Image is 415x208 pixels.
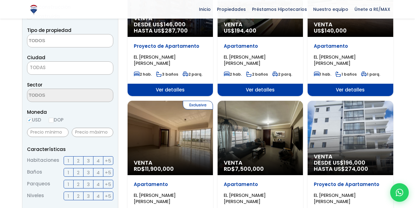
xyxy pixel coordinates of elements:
[314,166,387,172] span: HASTA US$
[224,54,266,66] span: EL [PERSON_NAME] [PERSON_NAME]
[235,27,256,34] span: 194,400
[310,5,351,14] span: Nuestro equipo
[134,28,207,34] span: HASTA US$
[30,64,46,71] span: TODAS
[314,43,387,49] p: Apartamento
[314,72,331,77] span: 1 hab.
[156,72,178,77] span: 3 baños
[325,27,347,34] span: 140,000
[336,72,357,77] span: 1 baños
[77,157,79,165] span: 2
[134,160,207,166] span: Venta
[49,118,54,123] input: DOP
[314,153,387,160] span: Venta
[97,169,100,176] span: 4
[314,192,356,205] span: EL [PERSON_NAME] [PERSON_NAME]
[87,157,90,165] span: 3
[87,180,90,188] span: 3
[27,156,59,165] span: Habitaciones
[235,165,264,173] span: 7,500,000
[351,5,393,14] span: Únete a RE/MAX
[27,82,43,88] span: Sector
[183,101,213,109] span: Exclusiva
[224,72,242,77] span: 2 hab.
[134,181,207,188] p: Apartamento
[246,72,268,77] span: 2 baños
[345,165,368,173] span: 274,000
[68,157,69,165] span: 1
[27,34,88,48] textarea: Search
[196,5,214,14] span: Inicio
[134,21,207,34] span: DESDE US$
[27,54,45,61] span: Ciudad
[49,116,64,124] label: DOP
[27,116,41,124] label: USD
[183,72,202,77] span: 2 parq.
[27,63,113,72] span: TODAS
[361,72,380,77] span: 1 parq.
[128,84,213,96] span: Ver detalles
[224,21,297,28] span: Venta
[27,168,42,177] span: Baños
[314,54,356,66] span: EL [PERSON_NAME] [PERSON_NAME]
[77,169,79,176] span: 2
[97,180,100,188] span: 4
[224,27,256,34] span: US$
[27,145,113,153] p: Características
[77,192,79,200] span: 2
[134,43,207,49] p: Proyecto de Apartamento
[87,169,90,176] span: 3
[224,160,297,166] span: Venta
[214,5,249,14] span: Propiedades
[28,4,39,15] img: Logo de REMAX
[308,84,393,96] span: Ver detalles
[68,192,69,200] span: 1
[105,169,111,176] span: +5
[87,192,90,200] span: 3
[165,27,188,34] span: 287,700
[27,192,44,200] span: Niveles
[97,157,100,165] span: 4
[314,181,387,188] p: Proyecto de Apartamento
[27,27,71,33] span: Tipo de propiedad
[272,72,292,77] span: 2 parq.
[27,118,32,123] input: USD
[314,27,347,34] span: US$
[27,180,50,188] span: Parqueos
[134,192,176,205] span: EL [PERSON_NAME] [PERSON_NAME]
[218,84,303,96] span: Ver detalles
[27,108,113,116] span: Moneda
[224,181,297,188] p: Apartamento
[134,54,176,66] span: EL [PERSON_NAME] [PERSON_NAME]
[27,128,69,137] input: Precio mínimo
[105,192,111,200] span: +5
[314,160,387,172] span: DESDE US$
[105,180,111,188] span: +5
[134,72,152,77] span: 2 hab.
[97,192,100,200] span: 4
[134,165,174,173] span: RD$
[224,192,266,205] span: EL [PERSON_NAME] [PERSON_NAME]
[145,165,174,173] span: 11,900,000
[68,169,69,176] span: 1
[224,43,297,49] p: Apartamento
[224,165,264,173] span: RD$
[344,159,365,166] span: 196,000
[314,21,387,28] span: Venta
[164,20,186,28] span: 146,000
[27,61,113,75] span: TODAS
[249,5,310,14] span: Préstamos Hipotecarios
[27,89,88,102] textarea: Search
[68,180,69,188] span: 1
[72,128,113,137] input: Precio máximo
[77,180,79,188] span: 2
[105,157,111,165] span: +5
